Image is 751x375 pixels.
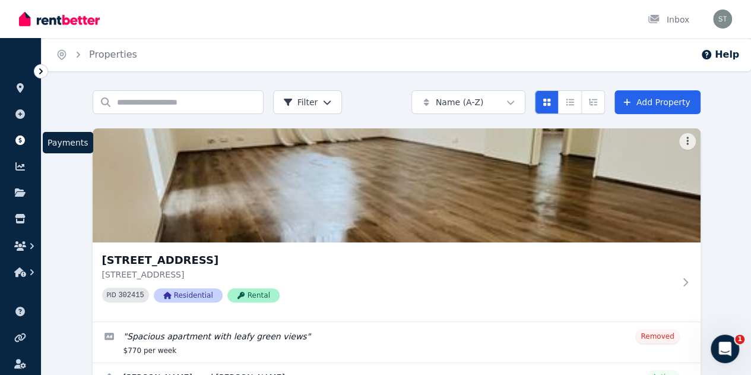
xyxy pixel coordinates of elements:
button: Name (A-Z) [411,90,525,114]
button: Compact list view [558,90,582,114]
span: Payments [43,132,93,153]
small: PID [107,292,116,298]
span: Rental [227,288,280,302]
a: Edit listing: Spacious apartment with leafy green views [93,322,701,363]
div: View options [535,90,605,114]
button: More options [679,133,696,150]
span: Name (A-Z) [436,96,484,108]
button: Card view [535,90,559,114]
p: [STREET_ADDRESS] [102,269,674,281]
button: Filter [273,90,343,114]
nav: Breadcrumb [42,38,151,71]
code: 302415 [118,291,144,300]
span: Residential [154,288,223,302]
div: Inbox [648,14,689,26]
img: 12/115 Alt Street, Ashfield [93,128,701,242]
a: Add Property [614,90,701,114]
iframe: Intercom live chat [711,335,739,363]
a: 12/115 Alt Street, Ashfield[STREET_ADDRESS][STREET_ADDRESS]PID 302415ResidentialRental [93,128,701,322]
h3: [STREET_ADDRESS] [102,252,674,269]
img: Sophie Testart [713,10,732,29]
button: Help [701,48,739,62]
img: RentBetter [19,10,100,28]
a: Properties [89,49,137,60]
span: Filter [283,96,318,108]
span: 1 [735,335,744,344]
button: Expanded list view [581,90,605,114]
